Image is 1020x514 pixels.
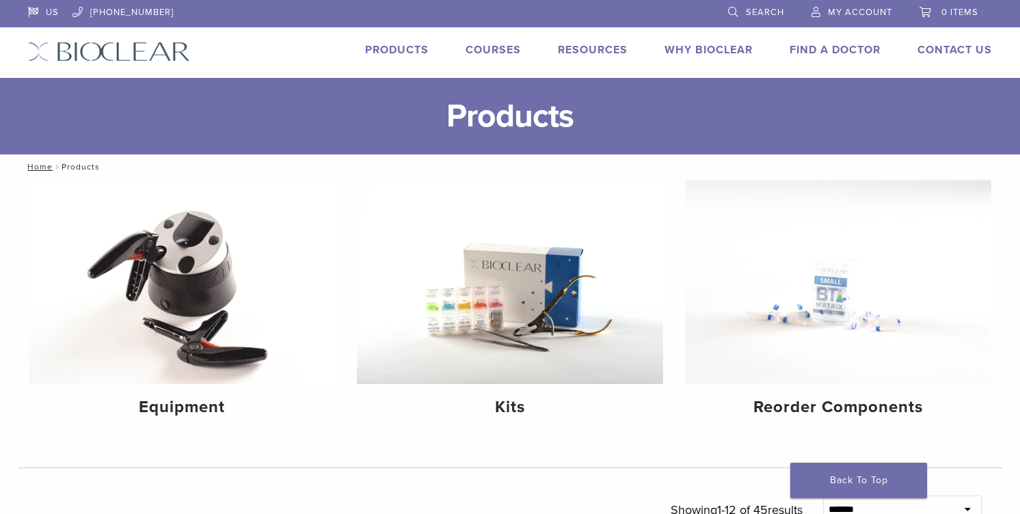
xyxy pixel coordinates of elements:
h4: Equipment [40,395,324,420]
span: Search [746,7,784,18]
img: Reorder Components [685,180,991,384]
span: My Account [828,7,892,18]
img: Kits [357,180,663,384]
a: Back To Top [790,463,927,498]
a: Why Bioclear [665,43,753,57]
a: Kits [357,180,663,429]
a: Equipment [29,180,335,429]
a: Contact Us [917,43,992,57]
h4: Reorder Components [696,395,980,420]
span: / [53,163,62,170]
a: Courses [466,43,521,57]
a: Find A Doctor [790,43,881,57]
h4: Kits [368,395,652,420]
a: Reorder Components [685,180,991,429]
img: Bioclear [28,42,190,62]
a: Home [23,162,53,172]
a: Products [365,43,429,57]
img: Equipment [29,180,335,384]
nav: Products [18,154,1002,179]
span: 0 items [941,7,978,18]
a: Resources [558,43,628,57]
